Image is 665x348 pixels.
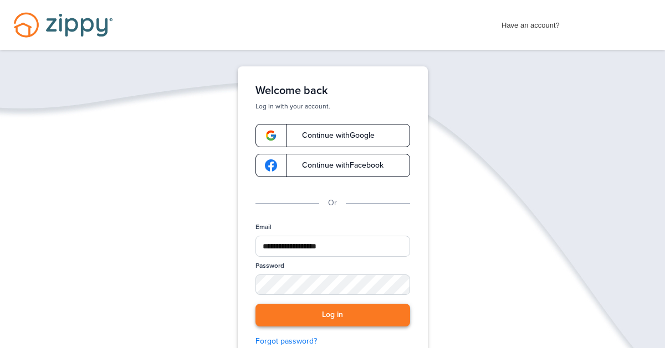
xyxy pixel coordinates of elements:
[255,84,410,97] h1: Welcome back
[255,102,410,111] p: Log in with your account.
[328,197,337,209] p: Or
[265,129,277,142] img: google-logo
[255,124,410,147] a: google-logoContinue withGoogle
[255,335,410,347] a: Forgot password?
[255,222,272,232] label: Email
[255,261,284,271] label: Password
[255,154,410,177] a: google-logoContinue withFacebook
[291,162,383,169] span: Continue with Facebook
[502,14,560,32] span: Have an account?
[291,132,375,139] span: Continue with Google
[255,236,410,257] input: Email
[265,159,277,172] img: google-logo
[255,274,410,295] input: Password
[255,304,410,326] button: Log in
